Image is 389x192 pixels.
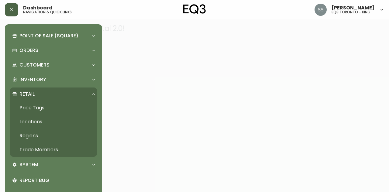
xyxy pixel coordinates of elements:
[183,4,206,14] img: logo
[23,5,53,10] span: Dashboard
[10,29,97,43] div: Point of Sale (Square)
[10,58,97,72] div: Customers
[10,158,97,171] div: System
[10,44,97,57] div: Orders
[19,161,38,168] p: System
[10,129,97,143] a: Regions
[332,10,370,14] h5: eq3 toronto - king
[315,4,327,16] img: f1b6f2cda6f3b51f95337c5892ce6799
[19,33,78,39] p: Point of Sale (Square)
[19,177,95,184] p: Report Bug
[23,10,72,14] h5: navigation & quick links
[19,47,38,54] p: Orders
[332,5,374,10] span: [PERSON_NAME]
[10,143,97,157] a: Trade Members
[10,173,97,188] div: Report Bug
[10,73,97,86] div: Inventory
[10,115,97,129] a: Locations
[10,87,97,101] div: Retail
[19,62,50,68] p: Customers
[19,76,46,83] p: Inventory
[19,91,35,98] p: Retail
[10,101,97,115] a: Price Tags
